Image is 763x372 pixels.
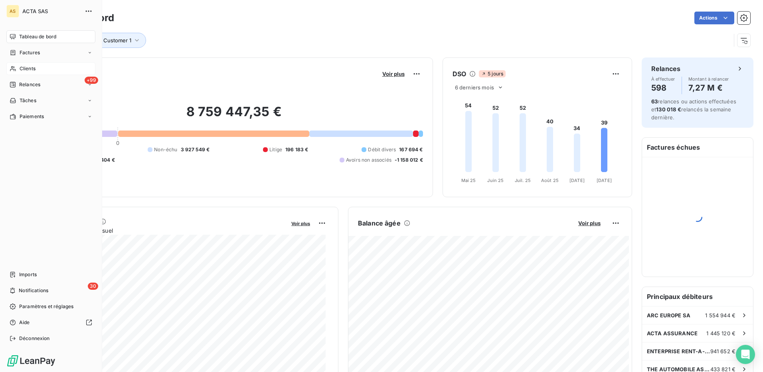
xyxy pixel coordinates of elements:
[45,226,286,235] span: Chiffre d'affaires mensuel
[85,77,98,84] span: +99
[45,104,423,128] h2: 8 759 447,35 €
[656,106,681,113] span: 130 018 €
[688,81,729,94] h4: 7,27 M €
[479,70,506,77] span: 5 jours
[647,330,698,336] span: ACTA ASSURANCE
[569,178,585,183] tspan: [DATE]
[20,113,44,120] span: Paiements
[453,69,466,79] h6: DSO
[651,98,658,105] span: 63
[6,316,95,329] a: Aide
[19,81,40,88] span: Relances
[22,8,80,14] span: ACTA SAS
[541,178,559,183] tspan: Août 25
[706,330,735,336] span: 1 445 120 €
[116,140,119,146] span: 0
[705,312,735,319] span: 1 554 944 €
[19,33,56,40] span: Tableau de bord
[651,98,736,121] span: relances ou actions effectuées et relancés la semaine dernière.
[291,221,310,226] span: Voir plus
[642,138,753,157] h6: Factures échues
[19,271,37,278] span: Imports
[642,287,753,306] h6: Principaux débiteurs
[694,12,734,24] button: Actions
[6,354,56,367] img: Logo LeanPay
[647,348,710,354] span: ENTERPRISE RENT-A-CAR - CITER SA
[399,146,423,153] span: 167 694 €
[154,146,177,153] span: Non-échu
[710,348,735,354] span: 941 652 €
[86,37,131,44] span: Group Customer 1
[358,218,401,228] h6: Balance âgée
[181,146,210,153] span: 3 927 549 €
[6,5,19,18] div: AS
[88,283,98,290] span: 30
[20,97,36,104] span: Tâches
[597,178,612,183] tspan: [DATE]
[346,156,391,164] span: Avoirs non associés
[380,70,407,77] button: Voir plus
[651,64,680,73] h6: Relances
[19,319,30,326] span: Aide
[515,178,531,183] tspan: Juil. 25
[578,220,601,226] span: Voir plus
[395,156,423,164] span: -1 158 012 €
[19,335,50,342] span: Déconnexion
[75,33,146,48] button: Group Customer 1
[382,71,405,77] span: Voir plus
[651,77,675,81] span: À effectuer
[688,77,729,81] span: Montant à relancer
[368,146,396,153] span: Débit divers
[651,81,675,94] h4: 598
[461,178,476,183] tspan: Mai 25
[576,220,603,227] button: Voir plus
[19,287,48,294] span: Notifications
[269,146,282,153] span: Litige
[20,65,36,72] span: Clients
[20,49,40,56] span: Factures
[285,146,308,153] span: 196 183 €
[647,312,690,319] span: ARC EUROPE SA
[736,345,755,364] div: Open Intercom Messenger
[289,220,312,227] button: Voir plus
[19,303,73,310] span: Paramètres et réglages
[487,178,504,183] tspan: Juin 25
[455,84,494,91] span: 6 derniers mois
